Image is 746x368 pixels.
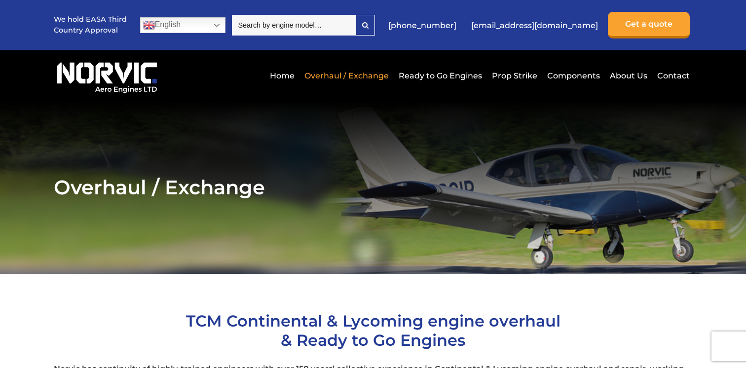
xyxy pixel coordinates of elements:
a: Get a quote [608,12,690,38]
a: Home [267,64,297,88]
span: TCM Continental & Lycoming engine overhaul & Ready to Go Engines [186,311,560,350]
a: [PHONE_NUMBER] [383,13,461,37]
a: Components [545,64,602,88]
input: Search by engine model… [232,15,356,36]
h2: Overhaul / Exchange [54,175,693,199]
a: About Us [607,64,650,88]
p: We hold EASA Third Country Approval [54,14,128,36]
img: Norvic Aero Engines logo [54,58,160,94]
img: en [143,19,155,31]
a: English [140,17,225,33]
a: Contact [655,64,690,88]
a: Ready to Go Engines [396,64,485,88]
a: Prop Strike [489,64,540,88]
a: Overhaul / Exchange [302,64,391,88]
a: [EMAIL_ADDRESS][DOMAIN_NAME] [466,13,603,37]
